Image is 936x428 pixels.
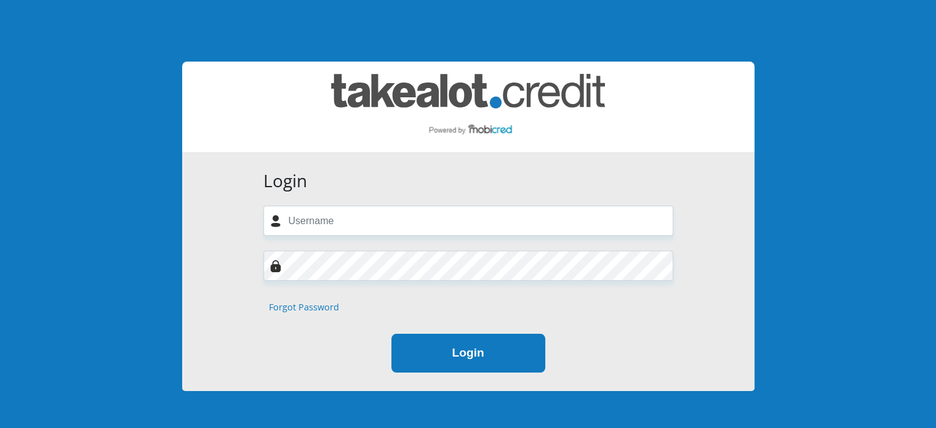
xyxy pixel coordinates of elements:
input: Username [263,206,673,236]
img: user-icon image [270,215,282,227]
h3: Login [263,171,673,192]
a: Forgot Password [269,301,339,314]
img: Image [270,260,282,272]
button: Login [391,334,545,373]
img: takealot_credit logo [331,74,605,140]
